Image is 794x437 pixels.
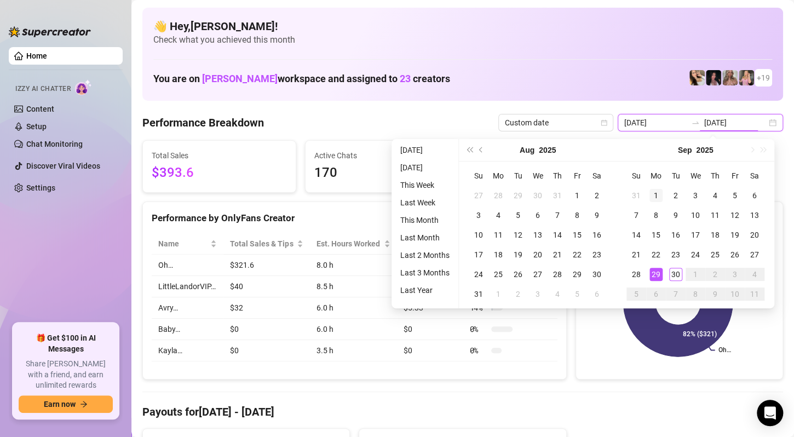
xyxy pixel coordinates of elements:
div: 23 [590,248,603,261]
div: 6 [649,287,663,301]
td: 2025-09-13 [745,205,764,225]
span: Share [PERSON_NAME] with a friend, and earn unlimited rewards [19,359,113,391]
td: 2025-09-02 [666,186,686,205]
li: This Week [396,179,454,192]
div: 4 [748,268,761,281]
span: Active Chats [314,150,450,162]
a: Content [26,105,54,113]
th: Su [626,166,646,186]
td: 2025-09-05 [567,284,587,304]
td: 2025-08-20 [528,245,548,264]
div: 5 [630,287,643,301]
td: $32 [223,297,310,319]
span: 170 [314,163,450,183]
th: Fr [725,166,745,186]
span: 23 [400,73,411,84]
div: 7 [669,287,682,301]
td: 2025-09-04 [705,186,725,205]
a: Setup [26,122,47,131]
div: 15 [571,228,584,242]
div: 10 [689,209,702,222]
td: 2025-10-11 [745,284,764,304]
span: arrow-right [80,400,88,408]
td: 2025-08-07 [548,205,567,225]
td: 2025-09-23 [666,245,686,264]
td: Kayla… [152,340,223,361]
div: 31 [551,189,564,202]
div: 22 [571,248,584,261]
td: 2025-10-07 [666,284,686,304]
span: 0 % [469,323,487,335]
div: Performance by OnlyFans Creator [152,211,557,226]
img: logo-BBDzfeDw.svg [9,26,91,37]
div: 29 [649,268,663,281]
td: 2025-09-10 [686,205,705,225]
div: 4 [551,287,564,301]
td: 2025-08-25 [488,264,508,284]
div: 3 [472,209,485,222]
h4: Payouts for [DATE] - [DATE] [142,404,783,419]
td: 2025-08-24 [469,264,488,284]
div: 7 [630,209,643,222]
input: End date [704,117,767,129]
td: Baby… [152,319,223,340]
td: 2025-10-10 [725,284,745,304]
img: Baby (@babyyyybellaa) [706,70,721,85]
div: 1 [492,287,505,301]
td: 2025-09-03 [528,284,548,304]
div: 8 [571,209,584,222]
td: 2025-08-27 [528,264,548,284]
td: 2025-08-16 [587,225,607,245]
td: 2025-10-03 [725,264,745,284]
th: Tu [508,166,528,186]
div: 27 [531,268,544,281]
th: Th [705,166,725,186]
td: 2025-08-08 [567,205,587,225]
div: 12 [728,209,741,222]
th: Mo [488,166,508,186]
th: Sa [745,166,764,186]
div: 13 [531,228,544,242]
th: Name [152,233,223,255]
div: 20 [748,228,761,242]
td: 2025-09-24 [686,245,705,264]
td: 2025-10-01 [686,264,705,284]
td: 2025-08-31 [626,186,646,205]
div: 12 [511,228,525,242]
td: 2025-07-27 [469,186,488,205]
td: 6.0 h [310,319,397,340]
td: 2025-10-09 [705,284,725,304]
div: 5 [511,209,525,222]
td: 2025-08-29 [567,264,587,284]
td: 2025-10-02 [705,264,725,284]
td: 2025-09-15 [646,225,666,245]
td: $0 [397,340,463,361]
div: 29 [511,189,525,202]
td: 2025-09-05 [725,186,745,205]
div: 6 [748,189,761,202]
div: 14 [630,228,643,242]
td: $321.6 [223,255,310,276]
div: Open Intercom Messenger [757,400,783,426]
div: 16 [669,228,682,242]
div: 9 [669,209,682,222]
td: 2025-08-10 [469,225,488,245]
td: 2025-09-20 [745,225,764,245]
img: Kenzie (@dmaxkenzfree) [739,70,754,85]
th: Fr [567,166,587,186]
div: 3 [728,268,741,281]
td: 2025-09-11 [705,205,725,225]
div: 30 [590,268,603,281]
td: 2025-09-07 [626,205,646,225]
td: 2025-08-31 [469,284,488,304]
div: 24 [689,248,702,261]
div: 2 [709,268,722,281]
td: 8.5 h [310,276,397,297]
div: 5 [571,287,584,301]
td: 2025-08-01 [567,186,587,205]
div: 7 [551,209,564,222]
a: Settings [26,183,55,192]
img: AI Chatter [75,79,92,95]
td: 2025-08-09 [587,205,607,225]
td: 2025-09-06 [587,284,607,304]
